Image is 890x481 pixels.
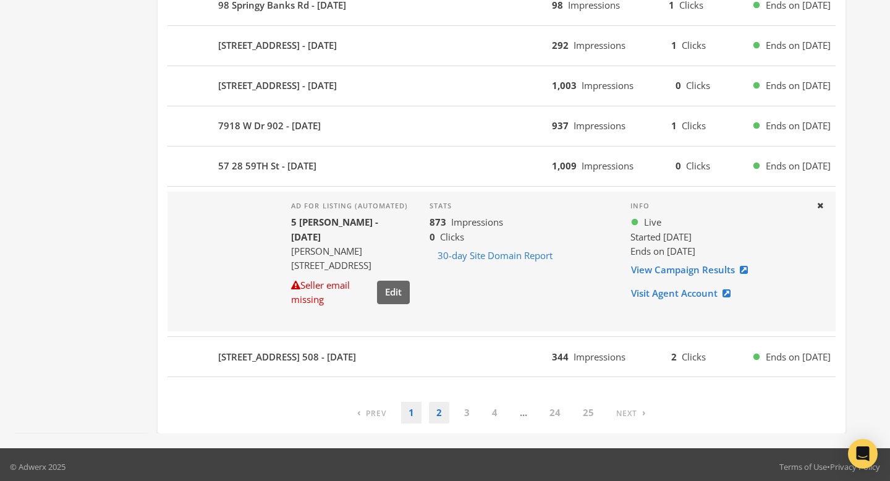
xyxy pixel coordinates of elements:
b: 5 [PERSON_NAME] - [DATE] [291,216,378,242]
button: [STREET_ADDRESS] 508 - [DATE]344Impressions2ClicksEnds on [DATE] [167,342,836,372]
span: Clicks [440,231,464,243]
span: Ends on [DATE] [766,79,831,93]
span: Impressions [582,160,634,172]
div: Started [DATE] [630,230,806,244]
a: 24 [542,402,568,424]
span: Impressions [574,119,625,132]
div: [STREET_ADDRESS] [291,258,410,273]
div: [PERSON_NAME] [291,244,410,258]
button: 30-day Site Domain Report [430,244,561,267]
div: Open Intercom Messenger [848,439,878,469]
span: Ends on [DATE] [766,38,831,53]
span: Clicks [682,351,706,363]
div: • [779,461,880,473]
a: Previous [350,402,394,424]
h4: Ad for listing (automated) [291,202,410,210]
a: 2 [429,402,449,424]
b: 1,009 [552,160,577,172]
span: Impressions [582,79,634,92]
div: Seller email missing [291,278,372,307]
b: 292 [552,39,569,51]
span: Clicks [686,160,710,172]
b: 0 [676,160,681,172]
h4: Info [630,202,806,210]
a: 25 [575,402,601,424]
span: Clicks [682,39,706,51]
span: Clicks [686,79,710,92]
b: 1,003 [552,79,577,92]
b: [STREET_ADDRESS] 508 - [DATE] [218,350,356,364]
b: 937 [552,119,569,132]
button: Edit [377,281,410,304]
span: › [642,406,646,419]
a: 4 [485,402,505,424]
span: Clicks [682,119,706,132]
a: 3 [457,402,477,424]
span: Ends on [DATE] [766,350,831,364]
a: View Campaign Results [630,258,756,281]
button: [STREET_ADDRESS] - [DATE]292Impressions1ClicksEnds on [DATE] [167,31,836,61]
span: Ends on [DATE] [630,245,695,257]
b: 0 [430,231,435,243]
span: Live [644,215,661,229]
span: Impressions [574,39,625,51]
b: 2 [671,351,677,363]
a: 1 [401,402,422,424]
b: 344 [552,351,569,363]
h4: Stats [430,202,611,210]
a: Next [609,402,653,424]
span: Impressions [451,216,503,228]
b: [STREET_ADDRESS] - [DATE] [218,79,337,93]
button: 57 28 59TH St - [DATE]1,009Impressions0ClicksEnds on [DATE] [167,151,836,181]
b: 1 [671,39,677,51]
span: Ends on [DATE] [766,119,831,133]
b: 1 [671,119,677,132]
b: [STREET_ADDRESS] - [DATE] [218,38,337,53]
button: [STREET_ADDRESS] - [DATE]1,003Impressions0ClicksEnds on [DATE] [167,71,836,101]
a: Visit Agent Account [630,282,739,305]
nav: pagination [350,402,653,424]
b: 57 28 59TH St - [DATE] [218,159,316,173]
a: Privacy Policy [830,461,880,472]
span: ‹ [357,406,361,419]
button: 7918 W Dr 902 - [DATE]937Impressions1ClicksEnds on [DATE] [167,111,836,141]
span: Impressions [574,351,625,363]
b: 0 [676,79,681,92]
b: 873 [430,216,446,228]
b: 7918 W Dr 902 - [DATE] [218,119,321,133]
span: Ends on [DATE] [766,159,831,173]
p: © Adwerx 2025 [10,461,66,473]
a: Terms of Use [779,461,827,472]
